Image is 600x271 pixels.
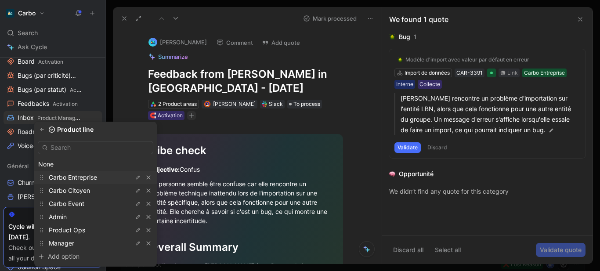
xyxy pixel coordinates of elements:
span: Product Ops [49,226,85,234]
div: Add option [48,251,114,262]
div: Carbo Event [34,197,157,210]
span: Carbo Event [49,200,84,207]
div: Product line [34,125,157,134]
div: Carbo Entreprise [34,171,157,184]
span: Carbo Entreprise [49,173,97,181]
span: Admin [49,213,67,220]
div: Carbo Citoyen [34,184,157,197]
div: None [38,159,153,170]
div: Manager [34,237,157,250]
span: Carbo Citoyen [49,187,90,194]
input: Search [38,141,153,154]
div: Product Ops [34,224,157,237]
span: Manager [49,239,74,247]
div: Admin [34,210,157,224]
